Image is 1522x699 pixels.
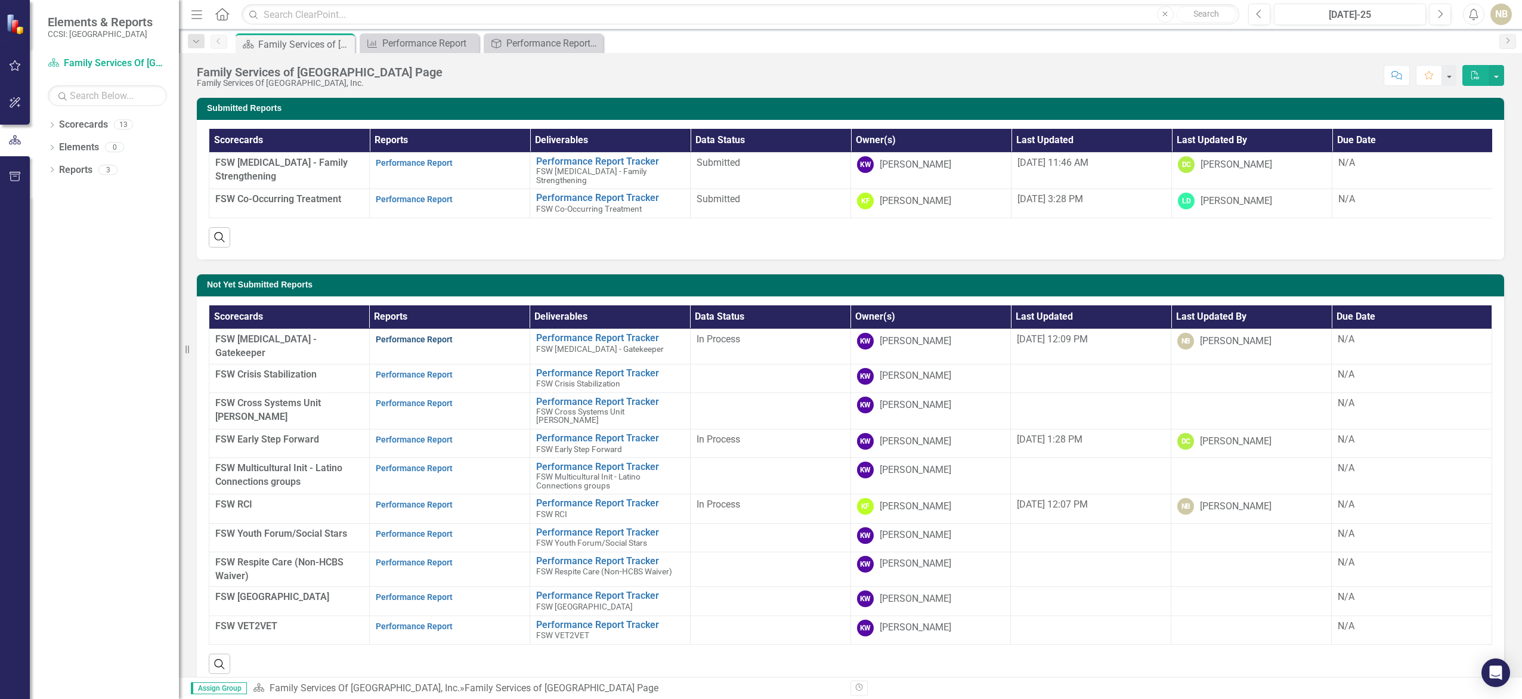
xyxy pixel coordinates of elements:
[690,458,850,494] td: Double-Click to Edit
[207,280,1498,289] h3: Not Yet Submitted Reports
[690,523,850,552] td: Double-Click to Edit
[1177,333,1194,349] div: NB
[376,435,453,444] a: Performance Report
[215,556,344,582] span: FSW Respite Care (Non-HCBS Waiver)
[1193,9,1219,18] span: Search
[191,682,247,694] span: Assign Group
[536,204,642,214] span: FSW Co-Occurring Treatment
[536,590,684,601] a: Performance Report Tracker
[215,333,317,358] span: FSW [MEDICAL_DATA] - Gatekeeper
[59,163,92,177] a: Reports
[1177,6,1236,23] button: Search
[487,36,600,51] a: Performance Report Tracker
[1017,193,1165,206] div: [DATE] 3:28 PM
[530,458,690,494] td: Double-Click to Edit Right Click for Context Menu
[1278,8,1422,22] div: [DATE]-25
[880,194,951,208] div: [PERSON_NAME]
[376,194,453,204] a: Performance Report
[536,538,647,548] span: FSW Youth Forum/Social Stars
[376,370,453,379] a: Performance Report
[253,682,842,695] div: »
[880,621,951,635] div: [PERSON_NAME]
[1017,498,1165,512] div: [DATE] 12:07 PM
[270,682,460,694] a: Family Services Of [GEOGRAPHIC_DATA], Inc.
[880,369,951,383] div: [PERSON_NAME]
[690,552,850,587] td: Double-Click to Edit
[197,79,443,88] div: Family Services Of [GEOGRAPHIC_DATA], Inc.
[215,499,252,510] span: FSW RCI
[536,472,641,490] span: FSW Multicultural Init - Latino Connections groups
[530,392,690,429] td: Double-Click to Edit Right Click for Context Menu
[1338,498,1486,512] div: N/A
[59,118,108,132] a: Scorecards
[530,587,690,616] td: Double-Click to Edit Right Click for Context Menu
[197,66,443,79] div: Family Services of [GEOGRAPHIC_DATA] Page
[880,158,951,172] div: [PERSON_NAME]
[1274,4,1426,25] button: [DATE]-25
[376,621,453,631] a: Performance Report
[536,344,664,354] span: FSW [MEDICAL_DATA] - Gatekeeper
[215,462,342,487] span: FSW Multicultural Init - Latino Connections groups
[857,193,874,209] div: KF
[691,189,851,218] td: Double-Click to Edit
[536,397,684,407] a: Performance Report Tracker
[857,333,874,349] div: KW
[530,616,690,644] td: Double-Click to Edit Right Click for Context Menu
[1200,500,1272,514] div: [PERSON_NAME]
[1338,620,1486,633] div: N/A
[98,165,117,175] div: 3
[1338,462,1486,475] div: N/A
[215,193,341,205] span: FSW Co-Occurring Treatment
[530,523,690,552] td: Double-Click to Edit Right Click for Context Menu
[59,141,99,154] a: Elements
[1200,335,1272,348] div: [PERSON_NAME]
[880,557,951,571] div: [PERSON_NAME]
[242,4,1239,25] input: Search ClearPoint...
[1338,397,1486,410] div: N/A
[536,407,624,425] span: FSW Cross Systems Unit [PERSON_NAME]
[530,429,690,458] td: Double-Click to Edit Right Click for Context Menu
[536,630,589,640] span: FSW VET2VET
[536,433,684,444] a: Performance Report Tracker
[536,379,620,388] span: FSW Crisis Stabilization
[536,156,684,167] a: Performance Report Tracker
[857,590,874,607] div: KW
[536,509,567,519] span: FSW RCI
[363,36,476,51] a: Performance Report
[215,620,277,632] span: FSW VET2VET
[697,193,740,205] span: Submitted
[207,104,1498,113] h3: Submitted Reports
[1490,4,1512,25] button: NB
[697,499,740,510] span: In Process
[1017,433,1165,447] div: [DATE] 1:28 PM
[880,500,951,514] div: [PERSON_NAME]
[857,556,874,573] div: KW
[536,556,684,567] a: Performance Report Tracker
[1201,158,1272,172] div: [PERSON_NAME]
[215,397,321,422] span: FSW Cross Systems Unit [PERSON_NAME]
[857,462,874,478] div: KW
[215,157,348,182] span: FSW [MEDICAL_DATA] - Family Strengthening
[697,434,740,445] span: In Process
[1338,193,1486,206] div: N/A
[536,567,672,576] span: FSW Respite Care (Non-HCBS Waiver)
[376,592,453,602] a: Performance Report
[48,15,153,29] span: Elements & Reports
[1481,658,1510,687] div: Open Intercom Messenger
[215,591,329,602] span: FSW [GEOGRAPHIC_DATA]
[382,36,476,51] div: Performance Report
[536,368,684,379] a: Performance Report Tracker
[1338,333,1486,347] div: N/A
[1017,333,1165,347] div: [DATE] 12:09 PM
[1178,156,1195,173] div: DC
[48,85,167,106] input: Search Below...
[1177,433,1194,450] div: DC
[690,429,850,458] td: Double-Click to Edit
[880,398,951,412] div: [PERSON_NAME]
[530,189,691,218] td: Double-Click to Edit Right Click for Context Menu
[215,369,317,380] span: FSW Crisis Stabilization
[114,120,133,130] div: 13
[690,329,850,364] td: Double-Click to Edit
[105,143,124,153] div: 0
